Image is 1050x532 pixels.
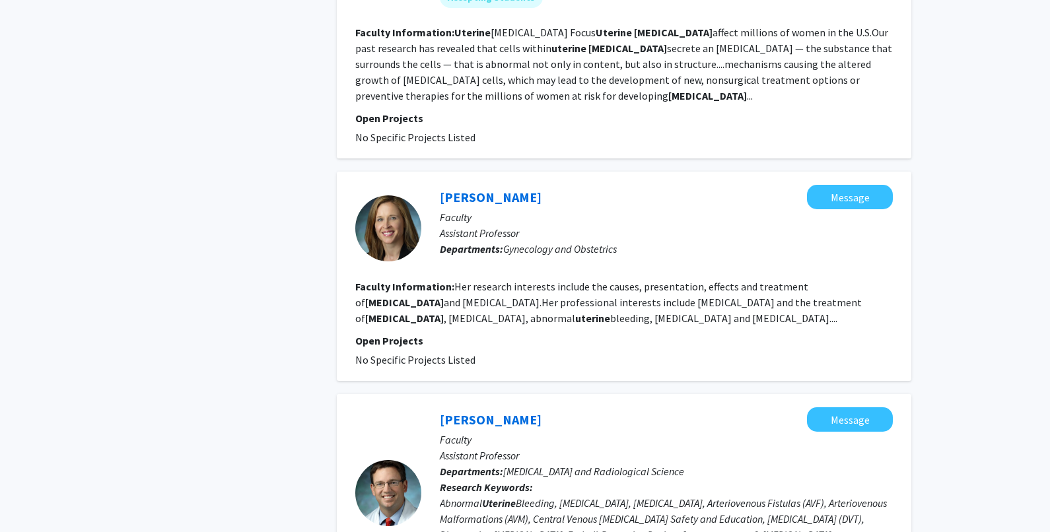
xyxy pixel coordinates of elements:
[440,225,893,241] p: Assistant Professor
[503,465,684,478] span: [MEDICAL_DATA] and Radiological Science
[575,312,610,325] b: uterine
[551,42,586,55] b: uterine
[365,296,444,309] b: [MEDICAL_DATA]
[355,110,893,126] p: Open Projects
[355,131,475,144] span: No Specific Projects Listed
[355,26,454,39] b: Faculty Information:
[365,312,444,325] b: [MEDICAL_DATA]
[440,189,542,205] a: [PERSON_NAME]
[440,448,893,463] p: Assistant Professor
[355,353,475,366] span: No Specific Projects Listed
[440,481,533,494] b: Research Keywords:
[440,432,893,448] p: Faculty
[503,242,617,255] span: Gynecology and Obstetrics
[440,465,503,478] b: Departments:
[634,26,713,39] b: [MEDICAL_DATA]
[668,89,747,102] b: [MEDICAL_DATA]
[10,473,56,522] iframe: Chat
[454,26,491,39] b: Uterine
[482,496,516,510] b: Uterine
[596,26,632,39] b: Uterine
[440,411,542,428] a: [PERSON_NAME]
[440,242,503,255] b: Departments:
[355,333,893,349] p: Open Projects
[807,185,893,209] button: Message Kristin Patzkowsky
[807,407,893,432] button: Message Brian Holly
[440,209,893,225] p: Faculty
[355,26,892,102] fg-read-more: [MEDICAL_DATA] Focus affect millions of women in the U.S.Our past research has revealed that cell...
[355,280,862,325] fg-read-more: Her research interests include the causes, presentation, effects and treatment of and [MEDICAL_DA...
[588,42,667,55] b: [MEDICAL_DATA]
[355,280,454,293] b: Faculty Information:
